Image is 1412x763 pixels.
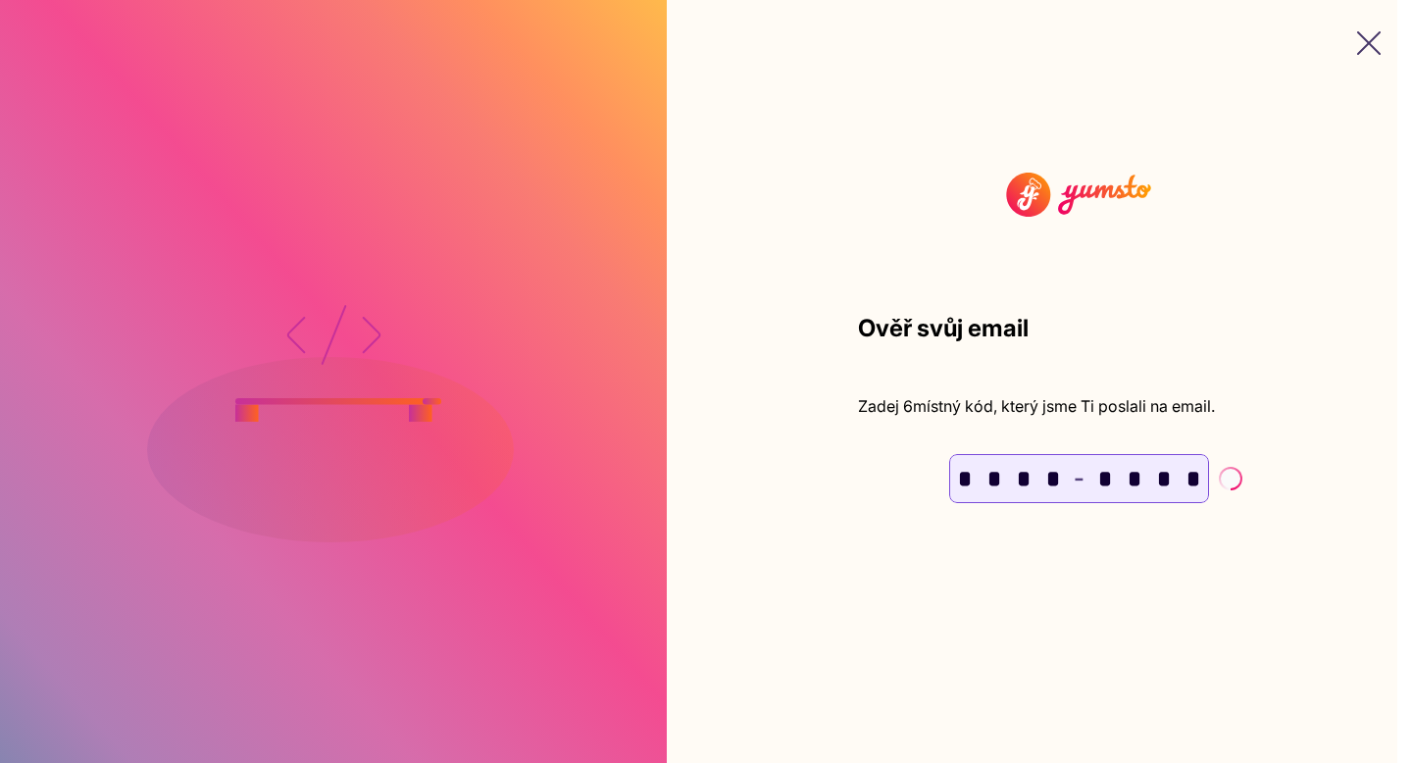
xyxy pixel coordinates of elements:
p: Zadej 6místný kód, který jsme Ti poslali na email. [858,397,1299,415]
span: - [1068,465,1090,492]
button: Znovu poslat kód [990,546,1167,589]
h2: Ověř svůj email [858,315,1299,342]
span: Loading [1215,464,1244,493]
img: Yumsto logo [858,173,1299,217]
div: Znovu poslat kód [1012,557,1145,579]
